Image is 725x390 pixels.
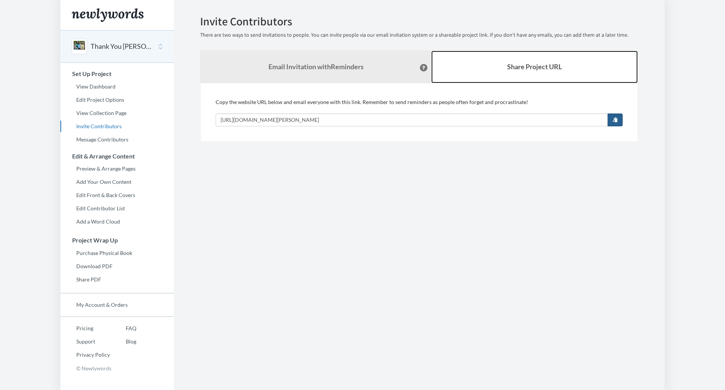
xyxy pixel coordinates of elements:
a: Privacy Policy [60,349,110,360]
a: Edit Contributor List [60,203,174,214]
h3: Project Wrap Up [61,237,174,244]
p: There are two ways to send invitations to people. You can invite people via our email invitation ... [200,31,638,39]
p: © Newlywords [60,362,174,374]
h2: Invite Contributors [200,15,638,28]
button: Thank You [PERSON_NAME] [91,42,152,51]
a: Edit Project Options [60,94,174,106]
a: Add Your Own Content [60,176,174,188]
a: Add a Word Cloud [60,216,174,227]
a: Share PDF [60,274,174,285]
a: View Collection Page [60,107,174,119]
a: Invite Contributors [60,121,174,132]
a: FAQ [110,323,136,334]
a: View Dashboard [60,81,174,92]
a: Message Contributors [60,134,174,145]
h3: Set Up Project [61,70,174,77]
strong: Email Invitation with Reminders [268,62,364,71]
a: Purchase Physical Book [60,247,174,259]
h3: Edit & Arrange Content [61,153,174,160]
a: Support [60,336,110,347]
a: Edit Front & Back Covers [60,190,174,201]
a: Blog [110,336,136,347]
b: Share Project URL [507,62,562,71]
div: Copy the website URL below and email everyone with this link. Remember to send reminders as peopl... [216,98,623,126]
a: Download PDF [60,261,174,272]
a: My Account & Orders [60,299,174,311]
span: Support [15,5,42,12]
a: Preview & Arrange Pages [60,163,174,174]
a: Pricing [60,323,110,334]
img: Newlywords logo [72,8,143,22]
